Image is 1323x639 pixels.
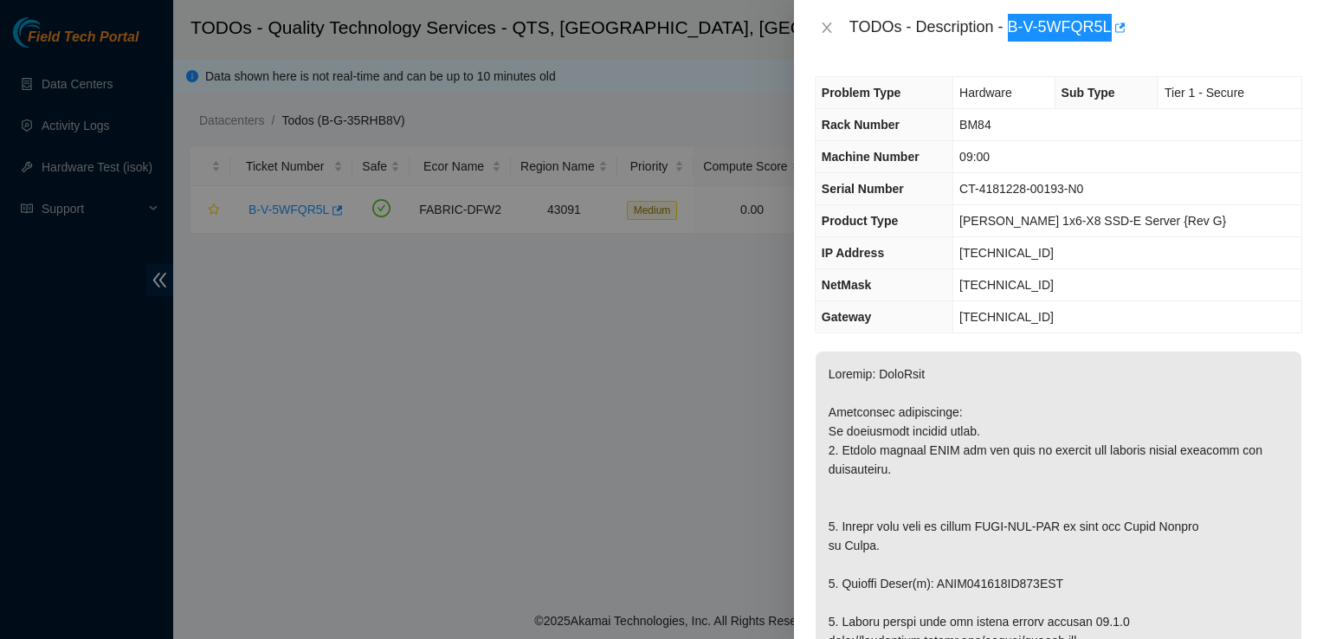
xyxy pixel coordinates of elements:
span: Serial Number [822,182,904,196]
span: Rack Number [822,118,900,132]
span: close [820,21,834,35]
span: [TECHNICAL_ID] [959,310,1054,324]
span: [TECHNICAL_ID] [959,246,1054,260]
span: Hardware [959,86,1012,100]
button: Close [815,20,839,36]
span: Sub Type [1062,86,1115,100]
span: 09:00 [959,150,990,164]
span: Gateway [822,310,872,324]
span: Product Type [822,214,898,228]
div: TODOs - Description - B-V-5WFQR5L [849,14,1302,42]
span: [TECHNICAL_ID] [959,278,1054,292]
span: BM84 [959,118,991,132]
span: Tier 1 - Secure [1165,86,1244,100]
span: NetMask [822,278,872,292]
span: CT-4181228-00193-N0 [959,182,1083,196]
span: [PERSON_NAME] 1x6-X8 SSD-E Server {Rev G} [959,214,1226,228]
span: Machine Number [822,150,920,164]
span: IP Address [822,246,884,260]
span: Problem Type [822,86,901,100]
